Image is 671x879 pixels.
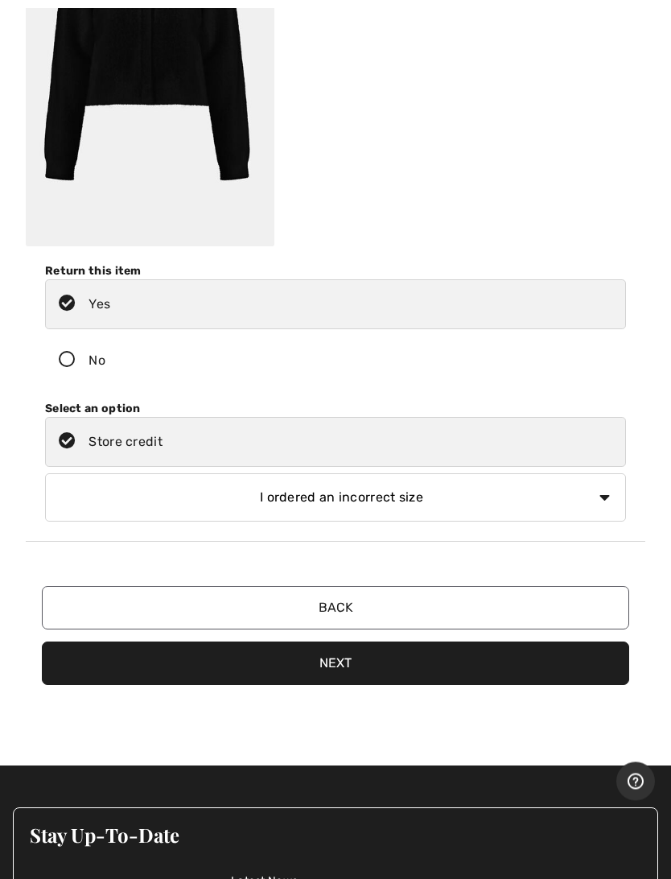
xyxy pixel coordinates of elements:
[42,587,629,630] button: Back
[42,642,629,686] button: Next
[89,433,163,452] div: Store credit
[45,336,626,386] label: No
[45,263,626,280] div: Return this item
[45,280,626,330] label: Yes
[616,762,655,803] iframe: Opens a widget where you can find more information
[30,825,641,846] h3: Stay Up-To-Date
[45,401,626,418] div: Select an option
